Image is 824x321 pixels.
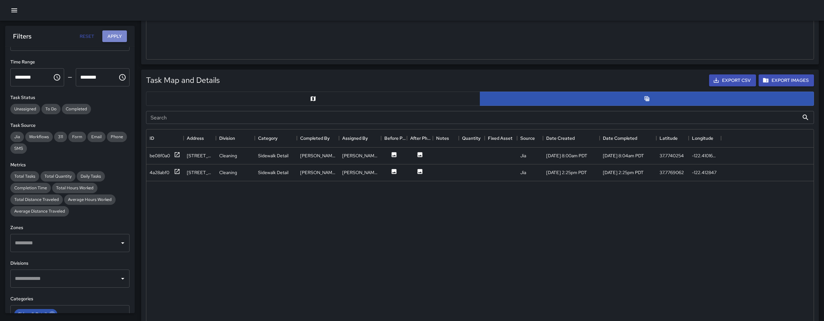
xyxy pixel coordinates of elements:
[10,94,130,101] h6: Task Status
[68,134,86,139] span: Form
[603,129,637,147] div: Date Completed
[54,132,67,142] div: 311
[77,173,105,179] span: Daily Tasks
[116,71,129,84] button: Choose time, selected time is 11:59 PM
[603,169,644,176] div: 9/20/2025, 2:25pm PDT
[660,152,684,159] div: 37.7740254
[543,129,600,147] div: Date Created
[118,238,127,248] button: Open
[600,129,656,147] div: Date Completed
[342,152,378,159] div: Daniel Sterling
[10,194,63,205] div: Total Distance Traveled
[692,169,717,176] div: -122.412847
[342,129,368,147] div: Assigned By
[10,171,39,182] div: Total Tasks
[52,183,97,193] div: Total Hours Worked
[10,122,130,129] h6: Task Source
[300,129,330,147] div: Completed By
[10,260,130,267] h6: Divisions
[187,129,204,147] div: Address
[64,197,116,202] span: Average Hours Worked
[10,295,130,303] h6: Categories
[25,134,53,139] span: Workflows
[660,129,678,147] div: Latitude
[10,197,63,202] span: Total Distance Traveled
[520,129,535,147] div: Source
[146,129,184,147] div: ID
[381,129,407,147] div: Before Photo
[150,129,154,147] div: ID
[520,169,526,176] div: Jia
[10,206,69,216] div: Average Distance Traveled
[51,71,63,84] button: Choose time, selected time is 12:00 AM
[520,152,526,159] div: Jia
[54,134,67,139] span: 311
[709,74,756,86] button: Export CSV
[759,74,814,86] button: Export Images
[118,310,127,319] button: Open
[14,309,57,319] div: Sidewalk Detail
[40,173,75,179] span: Total Quantity
[546,129,575,147] div: Date Created
[41,104,61,114] div: To Do
[52,185,97,191] span: Total Hours Worked
[216,129,255,147] div: Division
[10,104,40,114] div: Unassigned
[410,129,433,147] div: After Photo
[10,59,130,66] h6: Time Range
[10,132,24,142] div: Jia
[10,208,69,214] span: Average Distance Traveled
[150,152,170,159] div: be08f0a0
[68,132,86,142] div: Form
[656,129,689,147] div: Latitude
[40,171,75,182] div: Total Quantity
[258,169,288,176] div: Sidewalk Detail
[219,129,235,147] div: Division
[64,194,116,205] div: Average Hours Worked
[297,129,339,147] div: Completed By
[462,129,480,147] div: Quantity
[146,75,220,85] h5: Task Map and Details
[76,30,97,42] button: Reset
[13,31,31,41] h6: Filters
[546,152,587,159] div: 9/21/2025, 8:00am PDT
[459,129,485,147] div: Quantity
[219,152,237,159] div: Cleaning
[644,95,650,102] svg: Table
[689,129,721,147] div: Longitude
[342,169,378,176] div: Daniel Sterling
[10,183,51,193] div: Completion Time
[107,132,127,142] div: Phone
[10,224,130,231] h6: Zones
[187,169,213,176] div: 130 8th Street
[517,129,543,147] div: Source
[300,169,336,176] div: Daniel Sterling
[62,106,91,112] span: Completed
[10,143,27,154] div: SMS
[10,161,130,169] h6: Metrics
[10,173,39,179] span: Total Tasks
[255,129,297,147] div: Category
[184,129,216,147] div: Address
[692,152,718,159] div: -122.4101644
[62,104,91,114] div: Completed
[692,129,713,147] div: Longitude
[14,310,51,318] span: Sidewalk Detail
[488,129,513,147] div: Fixed Asset
[660,169,684,176] div: 37.7769062
[339,129,381,147] div: Assigned By
[146,92,480,106] button: Map
[436,129,449,147] div: Notes
[219,169,237,176] div: Cleaning
[150,151,180,160] button: be08f0a0
[10,134,24,139] span: Jia
[25,132,53,142] div: Workflows
[118,274,127,283] button: Open
[407,129,433,147] div: After Photo
[102,30,127,42] button: Apply
[480,92,814,106] button: Table
[384,129,407,147] div: Before Photo
[150,169,169,176] div: 4a28abf0
[87,132,106,142] div: Email
[10,185,51,191] span: Completion Time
